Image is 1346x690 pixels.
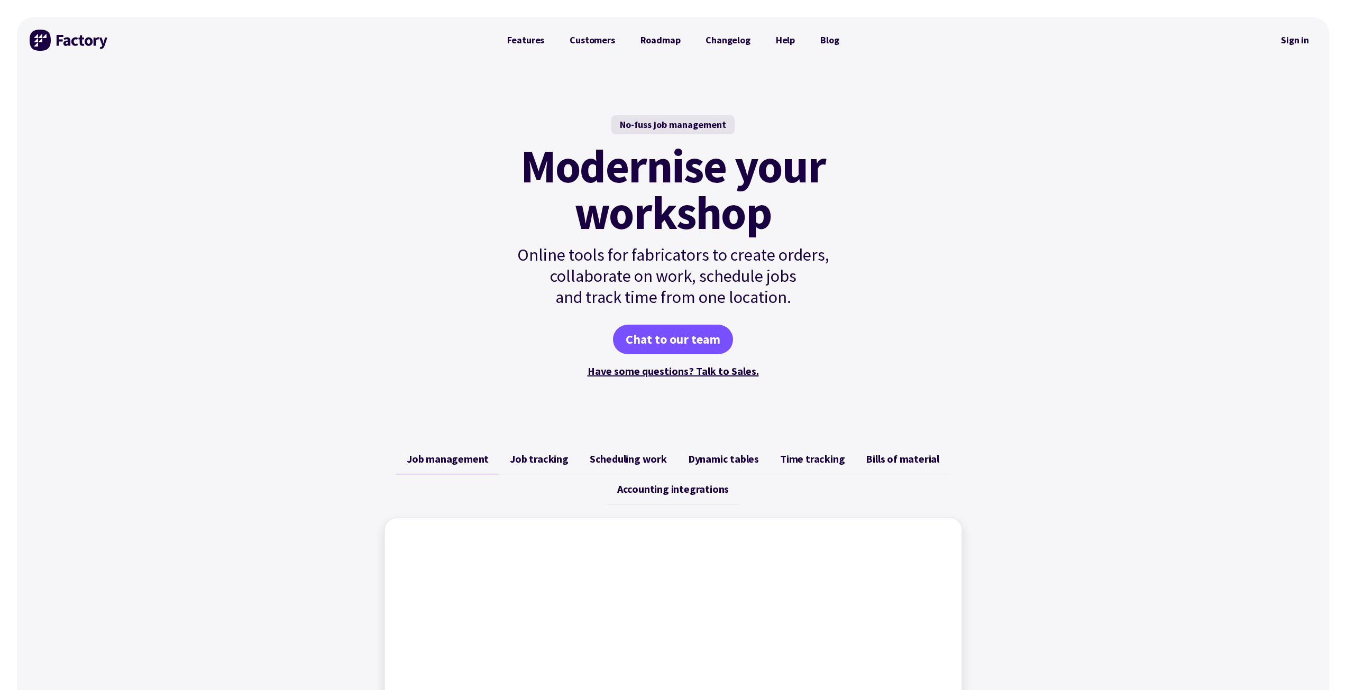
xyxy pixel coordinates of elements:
img: Factory [30,30,109,51]
a: Blog [808,30,851,51]
span: Job management [407,453,489,465]
mark: Modernise your workshop [520,143,826,236]
a: Chat to our team [613,325,733,354]
nav: Primary Navigation [495,30,852,51]
a: Roadmap [628,30,693,51]
p: Online tools for fabricators to create orders, collaborate on work, schedule jobs and track time ... [495,244,852,308]
span: Dynamic tables [688,453,759,465]
a: Customers [557,30,627,51]
a: Have some questions? Talk to Sales. [588,364,759,378]
a: Changelog [693,30,763,51]
a: Help [763,30,808,51]
div: No-fuss job management [611,115,735,134]
a: Sign in [1274,28,1316,52]
span: Time tracking [780,453,845,465]
span: Accounting integrations [617,483,729,495]
span: Job tracking [510,453,569,465]
span: Bills of material [866,453,939,465]
span: Scheduling work [590,453,667,465]
a: Features [495,30,557,51]
nav: Secondary Navigation [1274,28,1316,52]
